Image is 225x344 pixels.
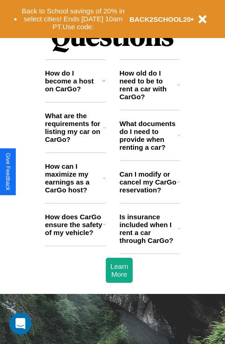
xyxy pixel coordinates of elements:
h3: How does CarGo ensure the safety of my vehicle? [45,213,103,236]
h3: How can I maximize my earnings as a CarGo host? [45,162,103,194]
h3: What documents do I need to provide when renting a car? [120,120,178,151]
h3: Is insurance included when I rent a car through CarGo? [120,213,178,244]
button: Learn More [106,258,133,283]
b: BACK2SCHOOL20 [129,15,191,23]
h3: What are the requirements for listing my car on CarGo? [45,112,103,143]
div: Give Feedback [5,153,11,191]
h3: How old do I need to be to rent a car with CarGo? [120,69,178,101]
h3: How do I become a host on CarGo? [45,69,102,93]
h3: Can I modify or cancel my CarGo reservation? [120,170,177,194]
iframe: Intercom live chat [9,312,32,335]
button: Back to School savings of 20% in select cities! Ends [DATE] 10am PT.Use code: [17,5,129,33]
